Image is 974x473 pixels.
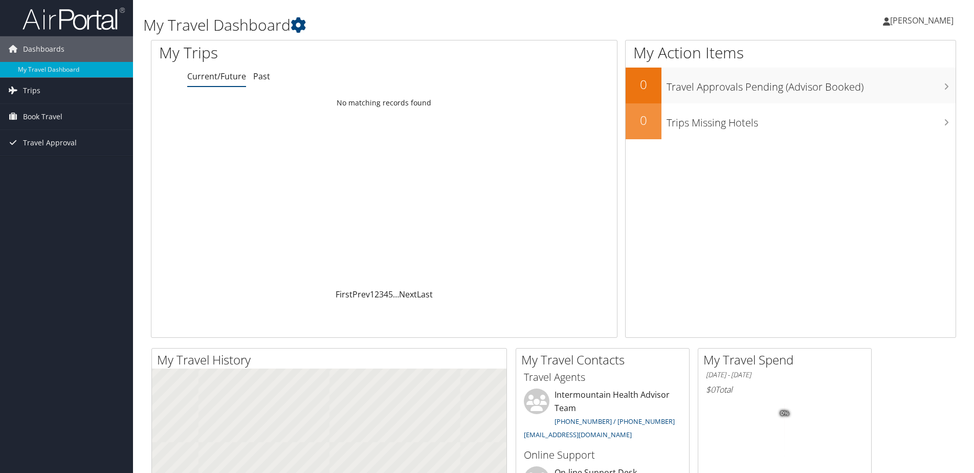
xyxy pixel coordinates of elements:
[667,111,956,130] h3: Trips Missing Hotels
[143,14,690,36] h1: My Travel Dashboard
[524,448,681,462] h3: Online Support
[336,289,352,300] a: First
[781,411,789,417] tspan: 0%
[626,103,956,139] a: 0Trips Missing Hotels
[370,289,374,300] a: 1
[159,42,415,63] h1: My Trips
[253,71,270,82] a: Past
[23,36,64,62] span: Dashboards
[626,76,661,93] h2: 0
[374,289,379,300] a: 2
[626,112,661,129] h2: 0
[399,289,417,300] a: Next
[352,289,370,300] a: Prev
[519,389,687,443] li: Intermountain Health Advisor Team
[388,289,393,300] a: 5
[417,289,433,300] a: Last
[626,68,956,103] a: 0Travel Approvals Pending (Advisor Booked)
[187,71,246,82] a: Current/Future
[524,370,681,384] h3: Travel Agents
[23,130,77,156] span: Travel Approval
[890,15,954,26] span: [PERSON_NAME]
[157,351,506,369] h2: My Travel History
[706,384,715,395] span: $0
[706,384,864,395] h6: Total
[883,5,964,36] a: [PERSON_NAME]
[151,94,617,112] td: No matching records found
[667,75,956,94] h3: Travel Approvals Pending (Advisor Booked)
[23,78,40,103] span: Trips
[379,289,384,300] a: 3
[23,104,62,130] span: Book Travel
[23,7,125,31] img: airportal-logo.png
[626,42,956,63] h1: My Action Items
[393,289,399,300] span: …
[703,351,871,369] h2: My Travel Spend
[706,370,864,380] h6: [DATE] - [DATE]
[384,289,388,300] a: 4
[524,430,632,439] a: [EMAIL_ADDRESS][DOMAIN_NAME]
[555,417,675,426] a: [PHONE_NUMBER] / [PHONE_NUMBER]
[521,351,689,369] h2: My Travel Contacts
